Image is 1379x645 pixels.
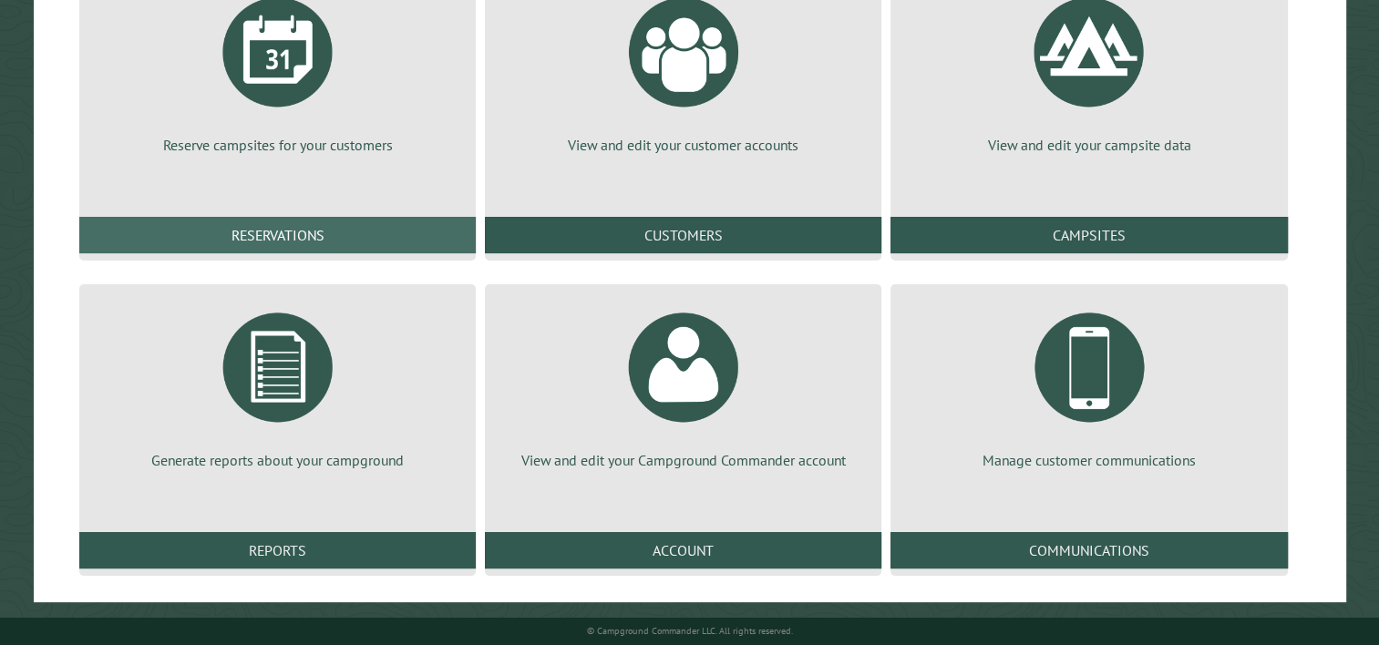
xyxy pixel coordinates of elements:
[912,299,1265,470] a: Manage customer communications
[890,217,1287,253] a: Campsites
[79,217,476,253] a: Reservations
[507,299,859,470] a: View and edit your Campground Commander account
[912,450,1265,470] p: Manage customer communications
[587,625,793,637] small: © Campground Commander LLC. All rights reserved.
[890,532,1287,568] a: Communications
[485,217,881,253] a: Customers
[485,532,881,568] a: Account
[101,299,454,470] a: Generate reports about your campground
[101,135,454,155] p: Reserve campsites for your customers
[912,135,1265,155] p: View and edit your campsite data
[507,135,859,155] p: View and edit your customer accounts
[79,532,476,568] a: Reports
[101,450,454,470] p: Generate reports about your campground
[507,450,859,470] p: View and edit your Campground Commander account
